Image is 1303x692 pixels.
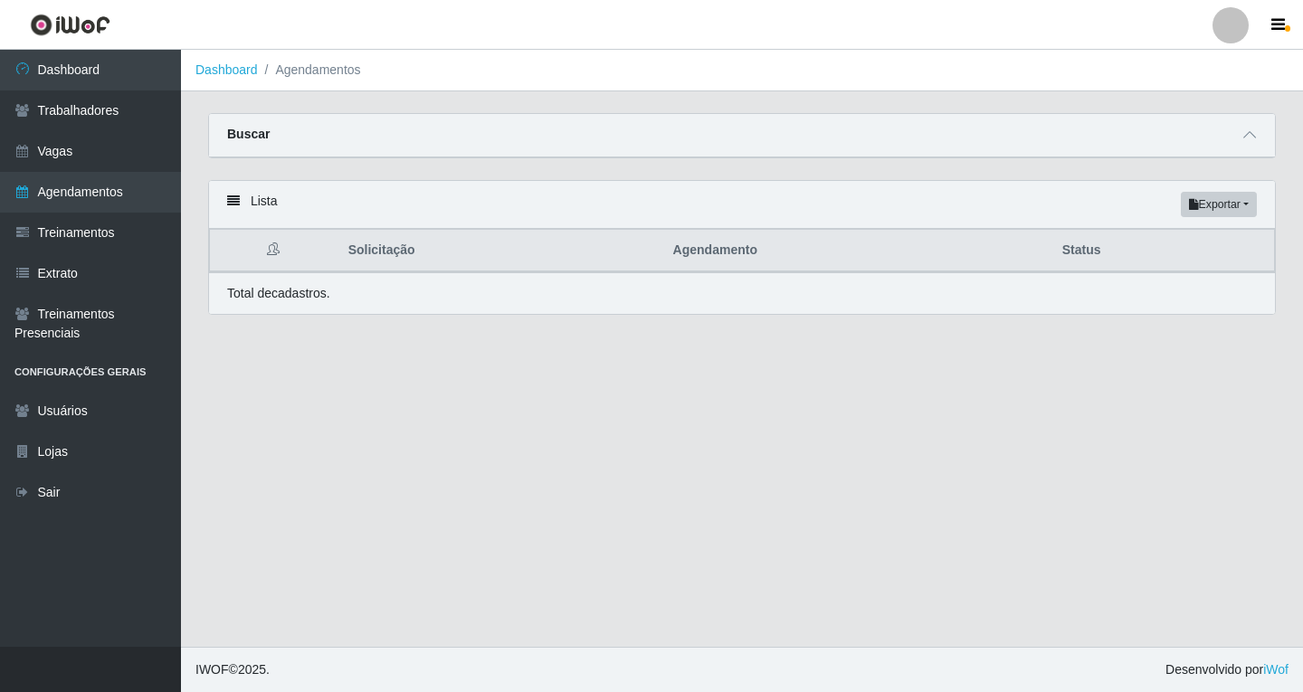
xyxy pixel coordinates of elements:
[209,181,1275,229] div: Lista
[195,62,258,77] a: Dashboard
[195,660,270,679] span: © 2025 .
[1051,230,1275,272] th: Status
[662,230,1051,272] th: Agendamento
[1263,662,1289,677] a: iWof
[227,284,330,303] p: Total de cadastros.
[338,230,662,272] th: Solicitação
[227,127,270,141] strong: Buscar
[1181,192,1257,217] button: Exportar
[30,14,110,36] img: CoreUI Logo
[195,662,229,677] span: IWOF
[181,50,1303,91] nav: breadcrumb
[258,61,361,80] li: Agendamentos
[1165,660,1289,679] span: Desenvolvido por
